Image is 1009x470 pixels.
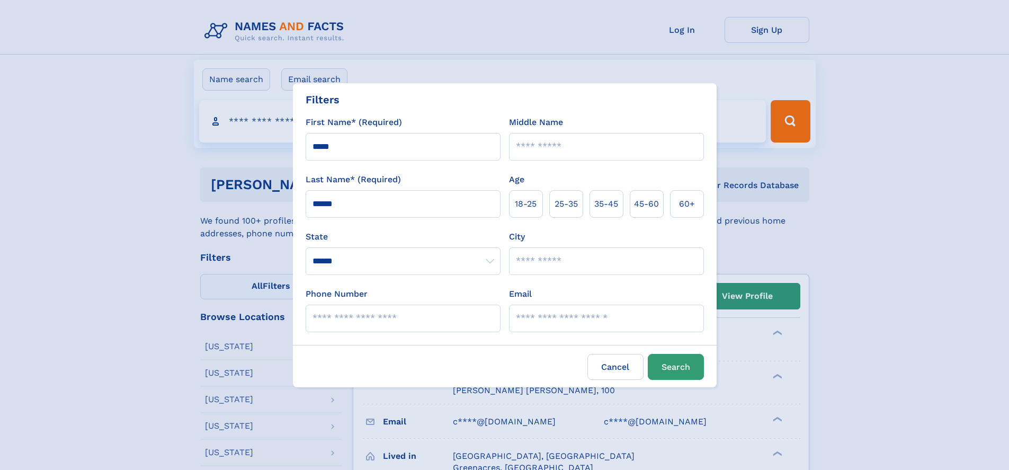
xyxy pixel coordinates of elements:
[306,92,340,108] div: Filters
[306,230,501,243] label: State
[587,354,644,380] label: Cancel
[509,173,524,186] label: Age
[509,230,525,243] label: City
[306,173,401,186] label: Last Name* (Required)
[509,288,532,300] label: Email
[306,116,402,129] label: First Name* (Required)
[634,198,659,210] span: 45‑60
[555,198,578,210] span: 25‑35
[648,354,704,380] button: Search
[594,198,618,210] span: 35‑45
[509,116,563,129] label: Middle Name
[515,198,537,210] span: 18‑25
[306,288,368,300] label: Phone Number
[679,198,695,210] span: 60+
